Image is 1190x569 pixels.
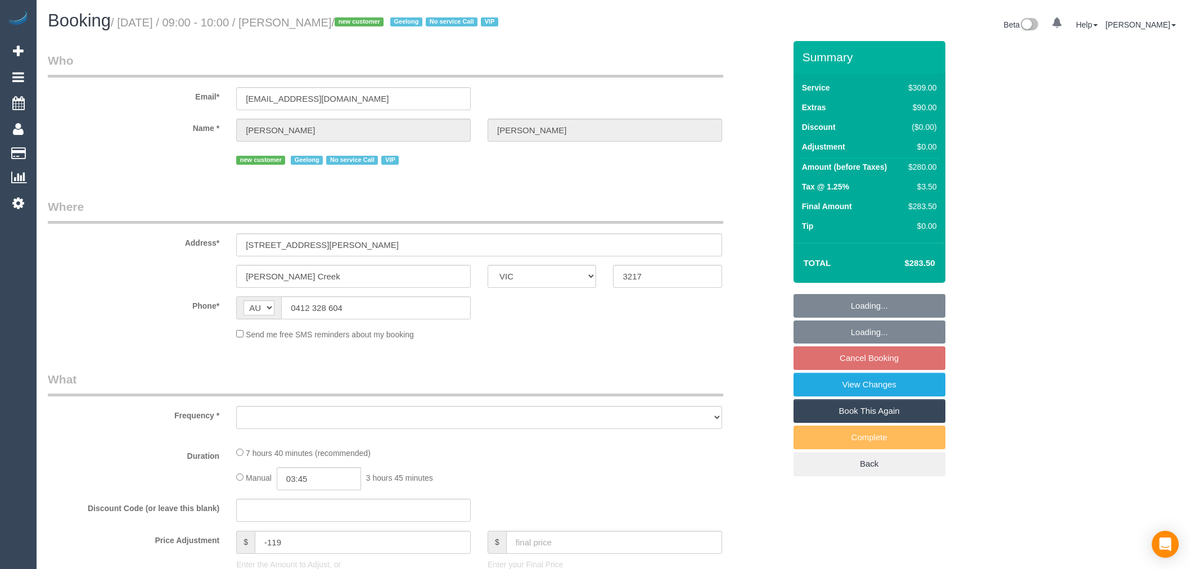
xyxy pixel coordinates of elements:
span: No service Call [426,17,477,26]
span: $ [236,531,255,554]
label: Tip [802,220,814,232]
div: $309.00 [904,82,936,93]
label: Amount (before Taxes) [802,161,887,173]
span: / [332,16,502,29]
span: VIP [381,156,399,165]
input: Post Code* [613,265,722,288]
input: First Name* [236,119,471,142]
div: $0.00 [904,220,936,232]
span: new customer [335,17,384,26]
label: Final Amount [802,201,852,212]
label: Name * [39,119,228,134]
label: Email* [39,87,228,102]
input: Phone* [281,296,471,319]
input: final price [506,531,722,554]
label: Discount Code (or leave this blank) [39,499,228,514]
input: Last Name* [488,119,722,142]
strong: Total [804,258,831,268]
label: Extras [802,102,826,113]
div: $283.50 [904,201,936,212]
img: New interface [1020,18,1038,33]
label: Frequency * [39,406,228,421]
span: 7 hours 40 minutes (recommended) [246,449,371,458]
label: Address* [39,233,228,249]
legend: What [48,371,723,396]
label: Tax @ 1.25% [802,181,849,192]
span: No service Call [326,156,378,165]
small: / [DATE] / 09:00 - 10:00 / [PERSON_NAME] [111,16,502,29]
legend: Where [48,198,723,224]
div: $0.00 [904,141,936,152]
div: ($0.00) [904,121,936,133]
h3: Summary [803,51,940,64]
a: [PERSON_NAME] [1106,20,1176,29]
div: Open Intercom Messenger [1152,531,1179,558]
h4: $283.50 [871,259,935,268]
span: 3 hours 45 minutes [366,473,433,482]
span: new customer [236,156,285,165]
label: Phone* [39,296,228,311]
label: Discount [802,121,836,133]
span: VIP [481,17,498,26]
span: Send me free SMS reminders about my booking [246,330,414,339]
span: Geelong [291,156,323,165]
label: Adjustment [802,141,845,152]
label: Service [802,82,830,93]
span: Manual [246,473,272,482]
div: $3.50 [904,181,936,192]
img: Automaid Logo [7,11,29,27]
div: $90.00 [904,102,936,113]
label: Duration [39,446,228,462]
a: Beta [1004,20,1039,29]
a: View Changes [794,373,945,396]
a: Back [794,452,945,476]
a: Book This Again [794,399,945,423]
span: Geelong [390,17,422,26]
input: Email* [236,87,471,110]
div: $280.00 [904,161,936,173]
legend: Who [48,52,723,78]
input: Suburb* [236,265,471,288]
span: Booking [48,11,111,30]
a: Help [1076,20,1098,29]
label: Price Adjustment [39,531,228,546]
span: $ [488,531,506,554]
